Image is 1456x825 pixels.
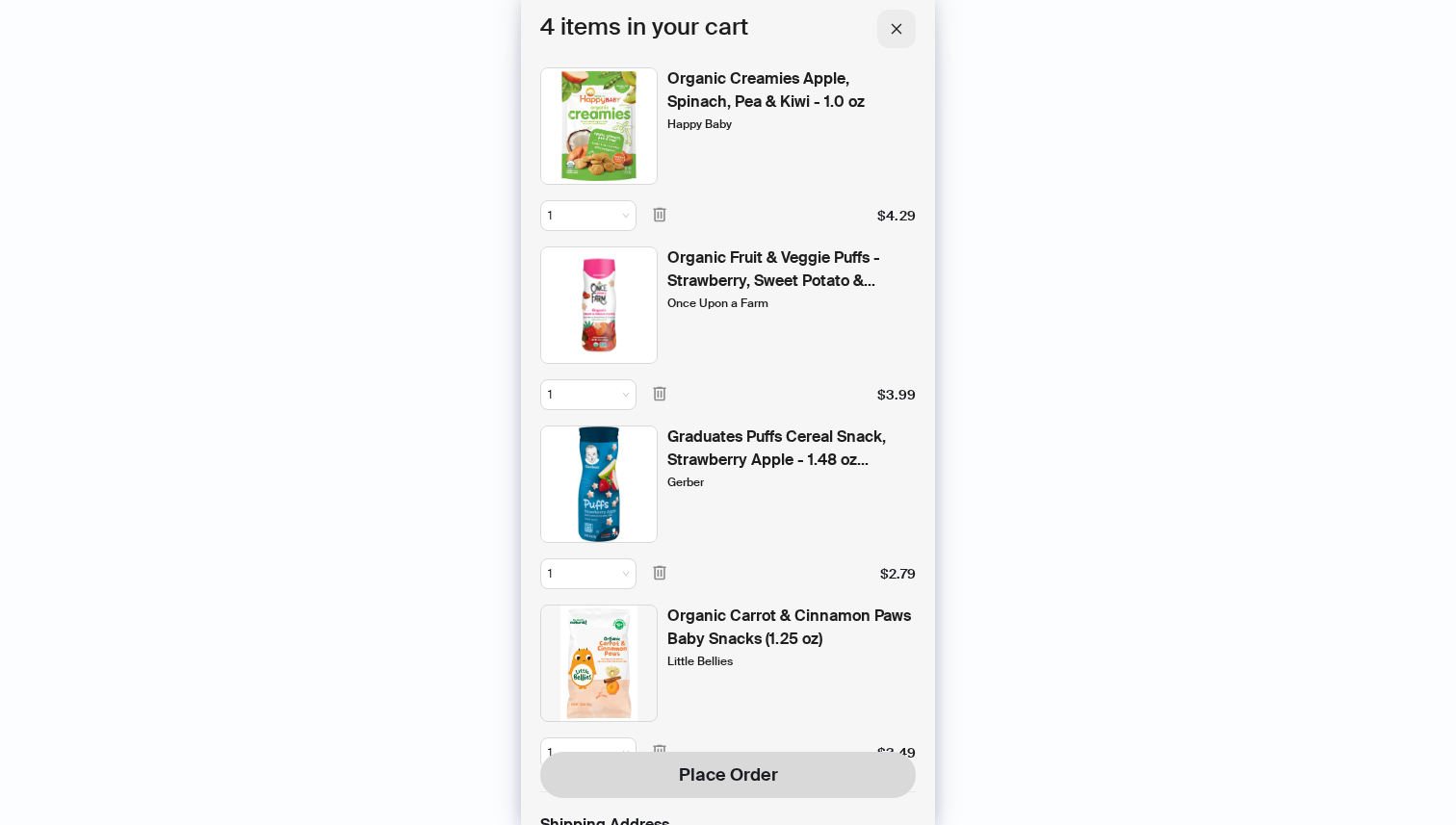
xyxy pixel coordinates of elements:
[540,67,658,185] img: shopping
[667,116,732,133] div: Happy Baby
[890,22,903,36] span: close
[667,425,916,472] div: Graduates Puffs Cereal Snack, Strawberry Apple - 1.48 oz canister
[667,67,916,114] div: Organic Creamies Apple, Spinach, Pea & Kiwi - 1.0 oz
[667,605,916,651] div: Organic Carrot & Cinnamon Paws Baby Snacks (1.25 oz)
[667,474,704,491] div: Gerber
[877,206,916,226] div: $4.29
[548,201,629,230] span: 1
[540,246,658,364] img: shopping
[877,385,916,405] div: $3.99
[540,425,658,543] img: shopping
[667,653,733,670] div: Little Bellies
[540,605,658,722] img: shopping
[540,10,748,48] h1: 4 items in your cart
[548,380,629,409] span: 1
[667,246,916,293] div: Organic Fruit & Veggie Puffs - Strawberry, Sweet Potato & Coconut 1.5 oz
[540,752,916,798] button: Place Order
[880,564,916,584] div: $2.79
[548,559,629,588] span: 1
[667,295,768,312] div: Once Upon a Farm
